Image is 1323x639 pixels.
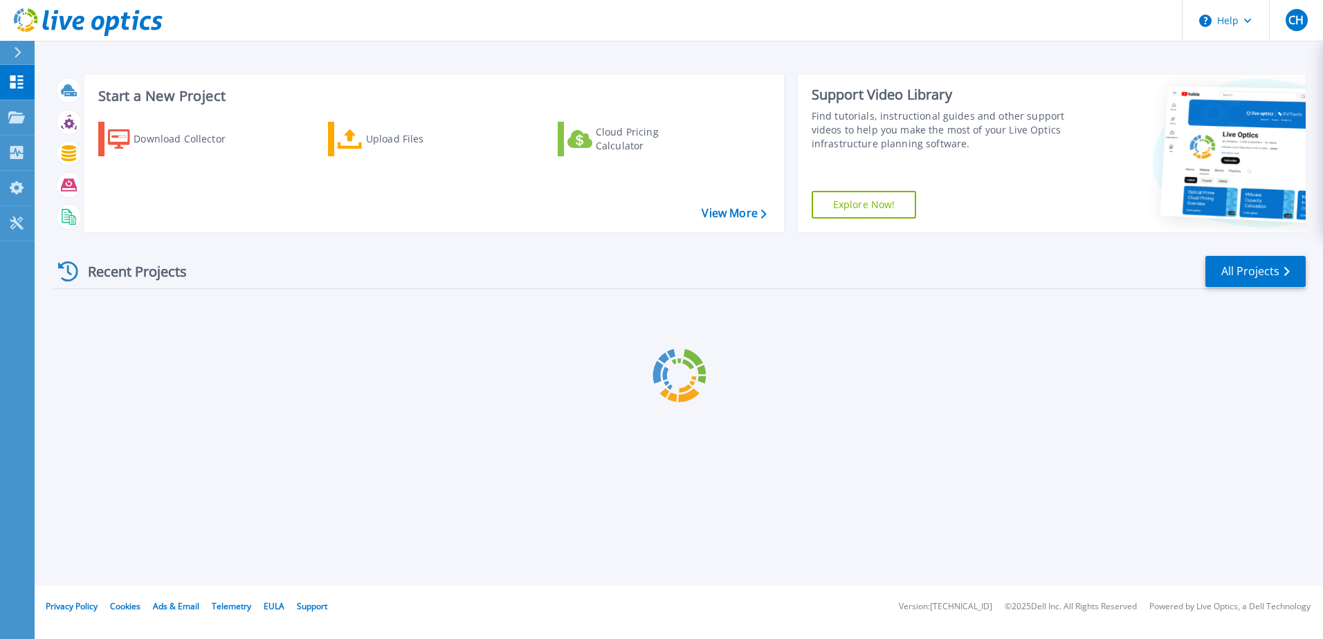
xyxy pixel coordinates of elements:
h3: Start a New Project [98,89,766,104]
a: View More [702,207,766,220]
a: Ads & Email [153,600,199,612]
a: Download Collector [98,122,253,156]
a: Upload Files [328,122,482,156]
a: Privacy Policy [46,600,98,612]
a: Cookies [110,600,140,612]
div: Cloud Pricing Calculator [596,125,706,153]
li: Powered by Live Optics, a Dell Technology [1149,602,1311,611]
a: Telemetry [212,600,251,612]
span: CH [1288,15,1304,26]
div: Download Collector [134,125,244,153]
a: EULA [264,600,284,612]
div: Support Video Library [812,86,1070,104]
a: All Projects [1205,256,1306,287]
div: Upload Files [366,125,477,153]
li: © 2025 Dell Inc. All Rights Reserved [1005,602,1137,611]
div: Recent Projects [53,254,206,288]
div: Find tutorials, instructional guides and other support videos to help you make the most of your L... [812,109,1070,151]
a: Explore Now! [812,191,917,219]
li: Version: [TECHNICAL_ID] [899,602,992,611]
a: Cloud Pricing Calculator [558,122,712,156]
a: Support [297,600,327,612]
